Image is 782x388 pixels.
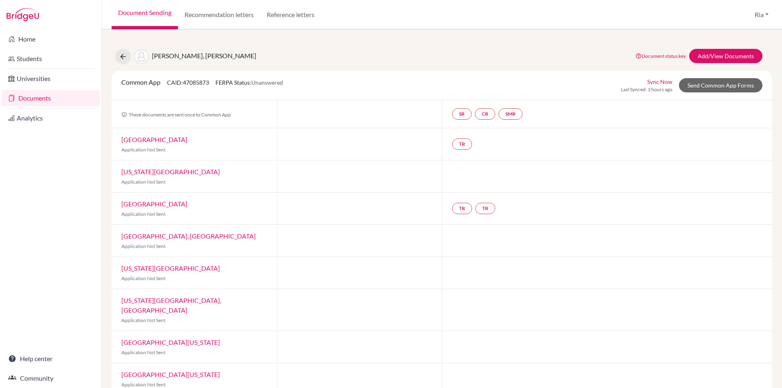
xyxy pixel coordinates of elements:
span: Common App [121,78,160,86]
a: Analytics [2,110,100,126]
a: Universities [2,70,100,87]
a: [GEOGRAPHIC_DATA][US_STATE] [121,338,220,346]
span: Application Not Sent [121,349,165,355]
a: [US_STATE][GEOGRAPHIC_DATA] [121,264,220,272]
a: [US_STATE][GEOGRAPHIC_DATA] [121,168,220,175]
a: Home [2,31,100,47]
a: TR [475,203,495,214]
a: Add/View Documents [689,49,762,63]
img: Bridge-U [7,8,39,21]
a: Sync Now [647,77,672,86]
a: Students [2,50,100,67]
a: Document status key [635,53,686,59]
span: [PERSON_NAME], [PERSON_NAME] [152,52,256,59]
a: Send Common App Forms [679,78,762,92]
a: SMR [499,108,523,120]
a: Documents [2,90,100,106]
button: Ria [751,7,772,22]
span: Application Not Sent [121,147,165,153]
a: [GEOGRAPHIC_DATA] [121,136,187,143]
a: CR [475,108,495,120]
span: Application Not Sent [121,275,165,281]
a: [GEOGRAPHIC_DATA], [GEOGRAPHIC_DATA] [121,232,256,240]
a: Help center [2,351,100,367]
span: Application Not Sent [121,317,165,323]
span: CAID: 47085873 [167,79,209,86]
span: These documents are sent once to Common App [121,112,231,118]
a: TR [452,138,472,150]
span: Unanswered [251,79,283,86]
span: Application Not Sent [121,179,165,185]
a: Community [2,370,100,386]
a: [GEOGRAPHIC_DATA][US_STATE] [121,370,220,378]
a: TR [452,203,472,214]
span: Application Not Sent [121,381,165,388]
span: Last Synced: 3 hours ago [621,86,672,93]
span: Application Not Sent [121,211,165,217]
a: [GEOGRAPHIC_DATA] [121,200,187,208]
span: Application Not Sent [121,243,165,249]
a: [US_STATE][GEOGRAPHIC_DATA], [GEOGRAPHIC_DATA] [121,296,221,314]
a: SR [452,108,472,120]
span: FERPA Status: [215,79,283,86]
